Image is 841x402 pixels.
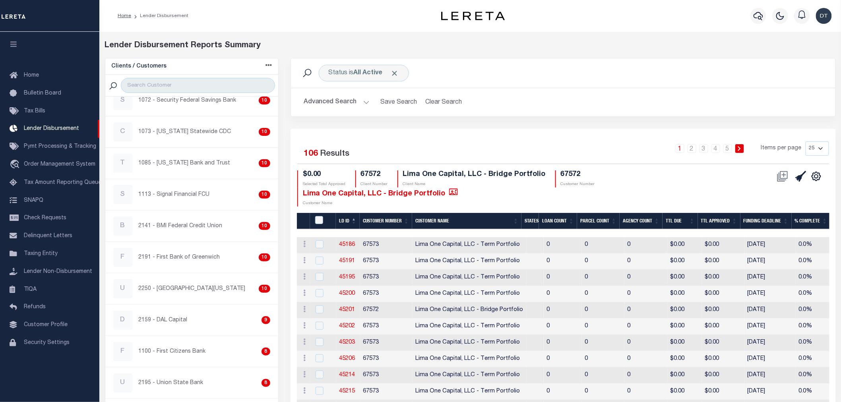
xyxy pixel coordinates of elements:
div: F [113,248,132,267]
p: 1113 - Signal Financial FCU [139,191,210,199]
td: 0 [582,367,624,384]
td: $0.00 [702,351,744,367]
td: 0 [582,384,624,400]
td: Lima One Capital, LLC - Bridge Portfolio [413,302,527,319]
th: Customer Number: activate to sort column ascending [360,213,412,229]
td: 0.0% [796,351,835,367]
td: 0 [582,270,624,286]
td: $0.00 [667,384,702,400]
a: 45215 [339,388,355,394]
td: 0 [582,253,624,270]
a: 45191 [339,258,355,264]
td: $0.00 [667,286,702,302]
th: Customer Name: activate to sort column ascending [412,213,521,229]
div: S [113,91,132,110]
button: Clear Search [422,95,465,110]
td: [DATE] [744,319,796,335]
td: 0.0% [796,302,835,319]
p: Selected Total Approved [303,182,346,187]
span: Taxing Entity [24,251,58,257]
span: Security Settings [24,340,70,346]
a: 45201 [339,307,355,313]
td: 0.0% [796,270,835,286]
td: 0 [544,237,582,253]
td: 0 [624,286,667,302]
a: Home [118,14,131,18]
td: 0 [544,319,582,335]
td: 67573 [360,237,413,253]
td: 0 [582,237,624,253]
div: 9 [262,316,270,324]
td: $0.00 [702,286,744,302]
a: T1085 - [US_STATE] Bank and Trust10 [105,148,278,179]
a: 4 [711,144,720,153]
a: 45203 [339,340,355,345]
th: LDID [310,213,336,229]
td: $0.00 [667,253,702,270]
td: $0.00 [667,270,702,286]
button: Advanced Search [304,95,370,110]
h4: Lima One Capital, LLC - Bridge Portfolio [403,170,546,179]
td: 0 [544,351,582,367]
div: 8 [262,379,270,387]
td: Lima One Capital, LLC - Term Portfolio [413,253,527,270]
td: [DATE] [744,286,796,302]
a: 45195 [339,274,355,280]
p: 1072 - Security Federal Savings Bank [139,97,236,105]
div: U [113,373,132,392]
a: 45206 [339,356,355,361]
td: 0 [624,367,667,384]
td: Lima One Capital, LLC - Term Portfolio [413,270,527,286]
p: 1073 - [US_STATE] Statewide CDC [139,128,231,136]
img: svg+xml;base64,PHN2ZyB4bWxucz0iaHR0cDovL3d3dy53My5vcmcvMjAwMC9zdmciIHBvaW50ZXItZXZlbnRzPSJub25lIi... [816,8,832,24]
span: 106 [304,150,318,158]
td: 0.0% [796,253,835,270]
span: Click to Remove [391,69,399,77]
td: 0 [624,335,667,351]
span: Order Management System [24,162,95,167]
td: 0 [544,367,582,384]
td: 0.0% [796,384,835,400]
span: Check Requests [24,215,66,221]
span: Delinquent Letters [24,233,72,239]
input: Search Customer [121,78,275,93]
th: % Complete: activate to sort column ascending [792,213,831,229]
div: U [113,279,132,298]
td: 0.0% [796,237,835,253]
td: Lima One Capital, LLC - Term Portfolio [413,286,527,302]
div: T [113,154,132,173]
div: B [113,216,132,236]
td: $0.00 [702,270,744,286]
td: $0.00 [702,237,744,253]
div: 10 [259,285,270,293]
td: 67573 [360,351,413,367]
a: 2 [688,144,696,153]
th: LD ID: activate to sort column descending [336,213,360,229]
span: Home [24,73,39,78]
td: $0.00 [667,335,702,351]
td: [DATE] [744,351,796,367]
div: S [113,185,132,204]
td: $0.00 [702,253,744,270]
a: U2195 - Union State Bank8 [105,367,278,398]
td: $0.00 [667,302,702,319]
p: 2250 - [GEOGRAPHIC_DATA][US_STATE] [139,285,246,293]
td: 0 [582,302,624,319]
p: Customer Number [561,182,595,187]
h4: $0.00 [303,170,346,179]
span: Lender Disbursement [24,126,79,131]
td: $0.00 [702,335,744,351]
p: 2141 - BMI Federal Credit Union [139,222,223,230]
td: [DATE] [744,367,796,384]
th: Ttl Approved: activate to sort column ascending [698,213,740,229]
span: Tax Bills [24,108,45,114]
p: 2159 - DAL Capital [139,316,188,325]
span: Customer Profile [24,322,68,328]
td: $0.00 [667,319,702,335]
span: Bulletin Board [24,91,61,96]
div: 10 [259,159,270,167]
a: F1100 - First Citizens Bank8 [105,336,278,367]
td: [DATE] [744,335,796,351]
h4: Lima One Capital, LLC - Bridge Portfolio [303,187,458,198]
p: 1100 - First Citizens Bank [139,348,206,356]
